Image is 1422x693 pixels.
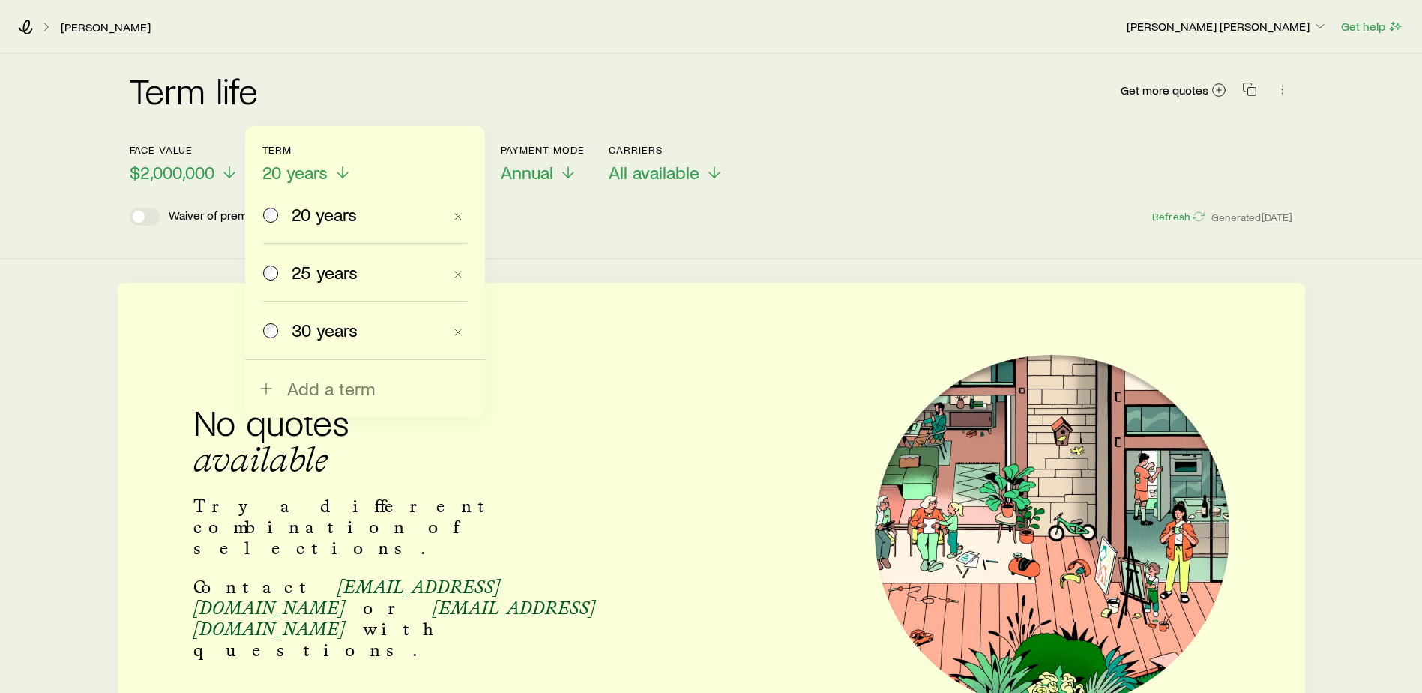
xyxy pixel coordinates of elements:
[130,72,259,108] h2: Term life
[501,162,553,183] span: Annual
[1262,211,1293,224] span: [DATE]
[1126,18,1328,36] button: [PERSON_NAME] [PERSON_NAME]
[501,144,585,184] button: Payment ModeAnnual
[609,144,723,184] button: CarriersAll available
[60,20,151,34] a: [PERSON_NAME]
[130,144,238,156] p: Face value
[193,576,500,619] span: [EMAIL_ADDRESS][DOMAIN_NAME]
[193,577,624,661] p: Contact or with questions.
[193,597,595,640] span: [EMAIL_ADDRESS][DOMAIN_NAME]
[193,403,624,478] h2: No quotes
[262,162,328,183] span: 20 years
[1121,84,1208,96] span: Get more quotes
[1120,82,1227,99] a: Get more quotes
[609,162,699,183] span: All available
[1151,210,1205,224] button: Refresh
[262,144,352,156] p: Term
[130,162,214,183] span: $2,000,000
[130,144,238,184] button: Face value$2,000,000
[169,208,292,226] p: Waiver of premium rider
[501,144,585,156] p: Payment Mode
[193,438,329,481] span: available
[1127,19,1328,34] p: [PERSON_NAME] [PERSON_NAME]
[262,144,352,184] button: Term20 years
[193,496,624,559] p: Try a different combination of selections.
[1340,18,1404,35] button: Get help
[609,144,723,156] p: Carriers
[1211,211,1292,224] span: Generated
